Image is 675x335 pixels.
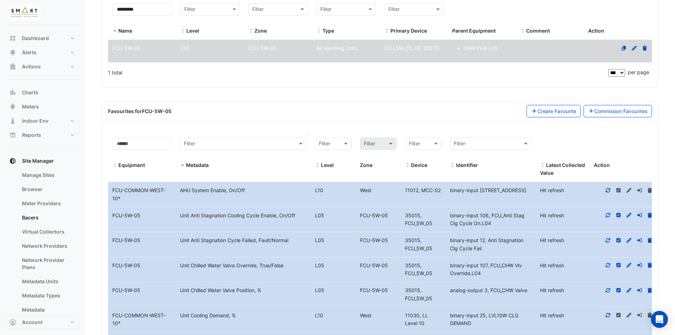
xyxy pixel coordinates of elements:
[186,28,199,34] span: Level
[405,287,432,301] span: BACnet ID: 35015, Name: FCU_5W_05
[615,312,622,318] a: Cannot alter a favourite belonging to a related equipment
[9,6,40,20] img: Company Logo
[112,45,140,51] span: FCU-5W-05
[315,163,320,168] span: Level and Zone
[405,237,432,251] span: BACnet ID: 35015, Name: FCU_5W_05
[615,287,622,293] a: Inline Edit
[176,236,311,245] div: Unit Anti Stagnation Cycle Failed, Fault/Normal
[605,237,611,243] a: Refresh
[450,262,522,277] span: Identifier: binary-input 107, Name: FCU_CHW Vlv Override.L04
[463,44,512,52] li: CHW-PHX-L05
[405,163,410,168] span: Device
[16,253,79,274] a: Network Provider Plans
[540,262,564,268] span: Hit refresh
[248,28,253,34] span: Zone
[112,28,117,34] span: Name
[6,128,79,142] button: Reports
[452,28,496,34] span: Parent Equipment
[108,186,176,203] div: FCU-COMMON-WEST-10
[9,35,16,42] app-icon: Dashboard
[636,212,643,218] a: Move to different equipment
[16,168,79,182] a: Manage Sites
[356,186,401,195] div: West
[411,162,427,168] span: Device
[6,31,79,45] button: Dashboard
[9,103,16,110] app-icon: Meters
[176,312,311,320] div: Unit Cooling Demand, %
[642,45,648,51] a: Delete
[176,262,311,270] div: Unit Chilled Water Valve Override, True/False
[647,237,653,243] a: Delete
[647,212,653,218] a: Delete
[626,287,632,293] a: Full Edit
[248,45,276,51] span: FCU-5W-05
[628,69,649,75] span: per page
[636,262,643,268] a: Move to different equipment
[321,162,334,168] span: Level
[322,28,334,34] span: Type
[636,187,643,193] a: Cannot alter a favourite belonging to a related equipment
[450,237,523,251] span: Identifier: binary-input 12, Name: Anti Stagnation Clg Cycle Fail
[9,117,16,124] app-icon: Indoor Env
[9,49,16,56] app-icon: Alerts
[6,60,79,74] button: Actions
[605,287,611,293] a: Refresh
[356,262,401,270] div: FCU-5W-05
[22,132,41,139] span: Reports
[647,187,653,193] a: Cannot alter a favourite belonging to a related equipment
[356,236,401,245] div: FCU-5W-05
[636,287,643,293] a: Move to different equipment
[108,286,176,295] div: FCU-5W-05
[540,187,564,193] span: Hit refresh
[456,162,478,168] span: Identifier
[112,163,117,168] span: Equipment
[311,262,356,270] div: L05
[6,45,79,60] button: Alerts
[540,163,545,168] span: Latest Collected Value
[356,212,401,220] div: FCU-5W-05
[176,212,311,220] div: Unit Anti Stagnation Cooling Cycle Enable, On/Off
[254,28,267,34] span: Zone
[605,262,611,268] a: Refresh
[540,312,564,318] span: Hit refresh
[180,45,190,51] span: L05
[626,212,632,218] a: Full Edit
[356,286,401,295] div: FCU-5W-05
[16,211,79,225] a: Bacers
[180,163,185,168] span: Metadata
[311,286,356,295] div: L05
[647,312,653,318] a: Cannot alter a favourite belonging to a related equipment
[180,28,185,34] span: Level
[651,311,668,328] div: Open Intercom Messenger
[621,45,627,51] a: Clone Equipment
[384,28,389,34] span: Primary Device
[16,182,79,196] a: Browser
[605,187,611,193] a: Refresh
[16,303,79,317] a: Metadata
[311,236,356,245] div: L05
[135,108,171,114] span: for
[450,312,518,326] span: Identifier: binary-input 25, Name: LVL10W CLG DEMAND
[594,162,610,168] span: Action
[142,108,171,114] strong: FCU-5W-05
[450,187,526,193] span: Identifier: binary-input 129, Name: Level 10 West AHU Demand
[390,28,427,34] span: Primary Device
[647,262,653,268] a: Delete
[118,162,145,168] span: Equipment
[311,212,356,220] div: L05
[405,212,432,227] span: BACnet ID: 35015, Name: FCU_5W_05
[311,312,356,320] div: L10
[6,85,79,100] button: Charts
[631,45,637,51] a: Edit
[626,237,632,243] a: Full Edit
[405,312,428,326] span: BACnet ID: 11030, Name: LL Level 10
[626,187,632,193] a: Cannot alter a favourite belonging to a related equipment
[108,262,176,270] div: FCU-5W-05
[118,28,132,34] span: Name
[605,212,611,218] a: Refresh
[450,287,527,293] span: Identifier: analog-output 3, Name: FCU_CHW Valve
[108,212,176,220] div: FCU-5W-05
[16,196,79,211] a: Meter Providers
[405,187,441,193] span: BACnet ID: 11012, Name: MCC-02
[22,319,43,326] span: Account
